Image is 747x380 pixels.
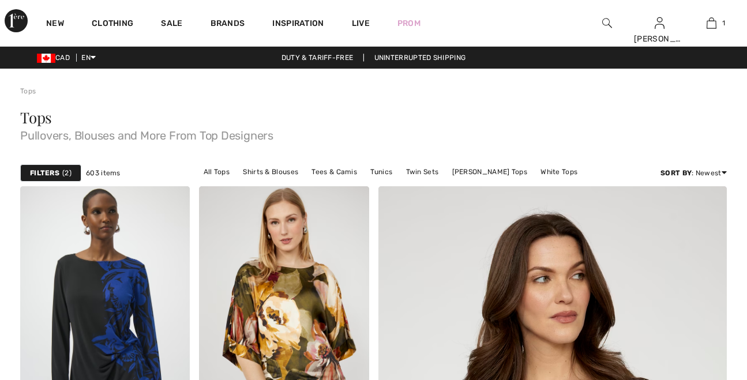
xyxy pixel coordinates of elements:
[446,164,533,179] a: [PERSON_NAME] Tops
[722,18,725,28] span: 1
[20,107,52,127] span: Tops
[62,168,72,178] span: 2
[20,125,727,141] span: Pullovers, Blouses and More From Top Designers
[365,164,398,179] a: Tunics
[602,16,612,30] img: search the website
[92,18,133,31] a: Clothing
[20,87,36,95] a: Tops
[535,164,583,179] a: White Tops
[352,17,370,29] a: Live
[37,54,74,62] span: CAD
[372,179,459,194] a: [PERSON_NAME] Tops
[397,17,421,29] a: Prom
[237,164,304,179] a: Shirts & Blouses
[5,9,28,32] img: 1ère Avenue
[46,18,64,31] a: New
[81,54,96,62] span: EN
[655,16,665,30] img: My Info
[30,168,59,178] strong: Filters
[272,18,324,31] span: Inspiration
[660,169,692,177] strong: Sort By
[686,16,737,30] a: 1
[400,164,445,179] a: Twin Sets
[655,17,665,28] a: Sign In
[660,168,727,178] div: : Newest
[707,16,716,30] img: My Bag
[322,179,370,194] a: Black Tops
[306,164,363,179] a: Tees & Camis
[161,18,182,31] a: Sale
[86,168,121,178] span: 603 items
[198,164,235,179] a: All Tops
[634,33,685,45] div: [PERSON_NAME]
[211,18,245,31] a: Brands
[37,54,55,63] img: Canadian Dollar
